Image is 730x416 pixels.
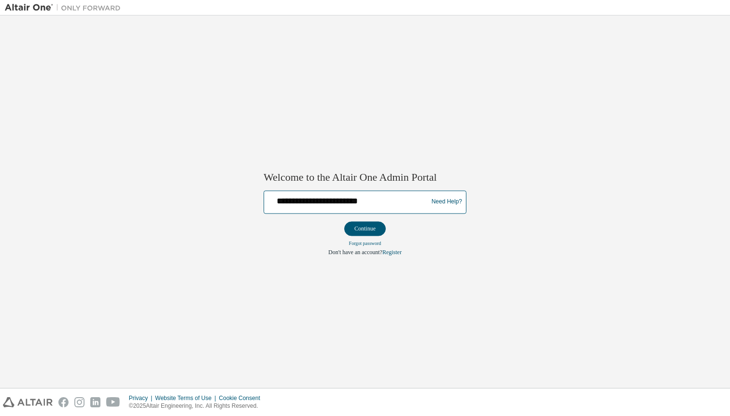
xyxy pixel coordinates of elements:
[58,397,69,407] img: facebook.svg
[129,394,155,402] div: Privacy
[349,241,381,246] a: Forgot password
[344,221,386,236] button: Continue
[129,402,266,410] p: © 2025 Altair Engineering, Inc. All Rights Reserved.
[90,397,100,407] img: linkedin.svg
[155,394,219,402] div: Website Terms of Use
[382,249,402,256] a: Register
[74,397,84,407] img: instagram.svg
[328,249,382,256] span: Don't have an account?
[5,3,126,13] img: Altair One
[219,394,266,402] div: Cookie Consent
[3,397,53,407] img: altair_logo.svg
[264,171,466,185] h2: Welcome to the Altair One Admin Portal
[106,397,120,407] img: youtube.svg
